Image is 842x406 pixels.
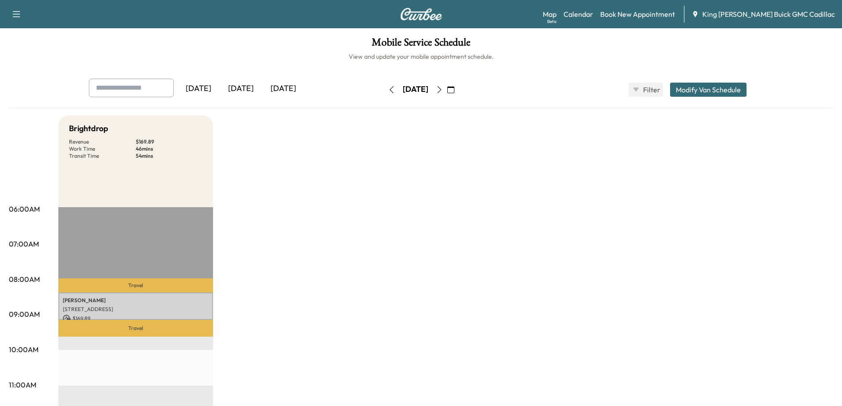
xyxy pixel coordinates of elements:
[600,9,675,19] a: Book New Appointment
[69,138,136,145] p: Revenue
[9,37,833,52] h1: Mobile Service Schedule
[220,79,262,99] div: [DATE]
[63,315,209,323] p: $ 169.89
[9,379,36,390] p: 11:00AM
[564,9,593,19] a: Calendar
[670,83,747,97] button: Modify Van Schedule
[543,9,556,19] a: MapBeta
[9,52,833,61] h6: View and update your mobile appointment schedule.
[63,297,209,304] p: [PERSON_NAME]
[9,274,40,285] p: 08:00AM
[58,278,213,292] p: Travel
[69,152,136,159] p: Transit Time
[136,138,202,145] p: $ 169.89
[69,122,108,135] h5: Brightdrop
[9,344,38,355] p: 10:00AM
[629,83,663,97] button: Filter
[403,84,428,95] div: [DATE]
[9,204,40,214] p: 06:00AM
[547,18,556,25] div: Beta
[63,306,209,313] p: [STREET_ADDRESS]
[702,9,835,19] span: King [PERSON_NAME] Buick GMC Cadillac
[9,239,39,249] p: 07:00AM
[136,152,202,159] p: 54 mins
[58,320,213,337] p: Travel
[400,8,442,20] img: Curbee Logo
[69,145,136,152] p: Work Time
[177,79,220,99] div: [DATE]
[643,84,659,95] span: Filter
[136,145,202,152] p: 46 mins
[262,79,305,99] div: [DATE]
[9,309,40,319] p: 09:00AM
